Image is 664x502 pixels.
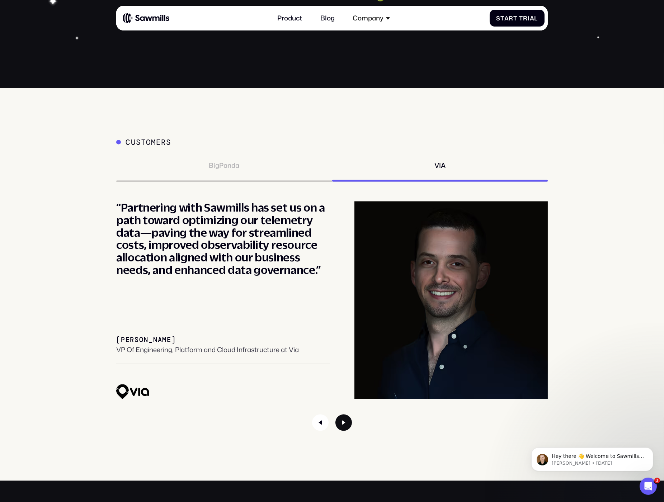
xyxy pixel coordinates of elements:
[523,15,528,22] span: r
[209,161,239,169] div: BigPanda
[116,336,176,344] div: [PERSON_NAME]
[312,414,329,431] div: Previous slide
[126,138,171,147] div: Customers
[496,15,500,22] span: S
[434,161,446,169] div: VIA
[654,478,660,483] span: 1
[500,15,504,22] span: t
[335,414,352,431] div: Next slide
[490,10,545,27] a: StartTrial
[116,201,330,276] div: “Partnering with Sawmills has set us on a path toward optimizing our telemetry data—paving the wa...
[116,346,299,354] div: VP Of Engineering, Platform and Cloud Infrastructure at Via
[116,201,548,399] div: 2 / 2
[353,14,383,22] div: Company
[519,15,523,22] span: T
[504,15,509,22] span: a
[528,15,530,22] span: i
[640,478,657,495] iframe: Intercom live chat
[348,9,395,27] div: Company
[534,15,538,22] span: l
[315,9,340,27] a: Blog
[509,15,514,22] span: r
[272,9,307,27] a: Product
[530,15,535,22] span: a
[513,15,517,22] span: t
[521,432,664,483] iframe: Intercom notifications message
